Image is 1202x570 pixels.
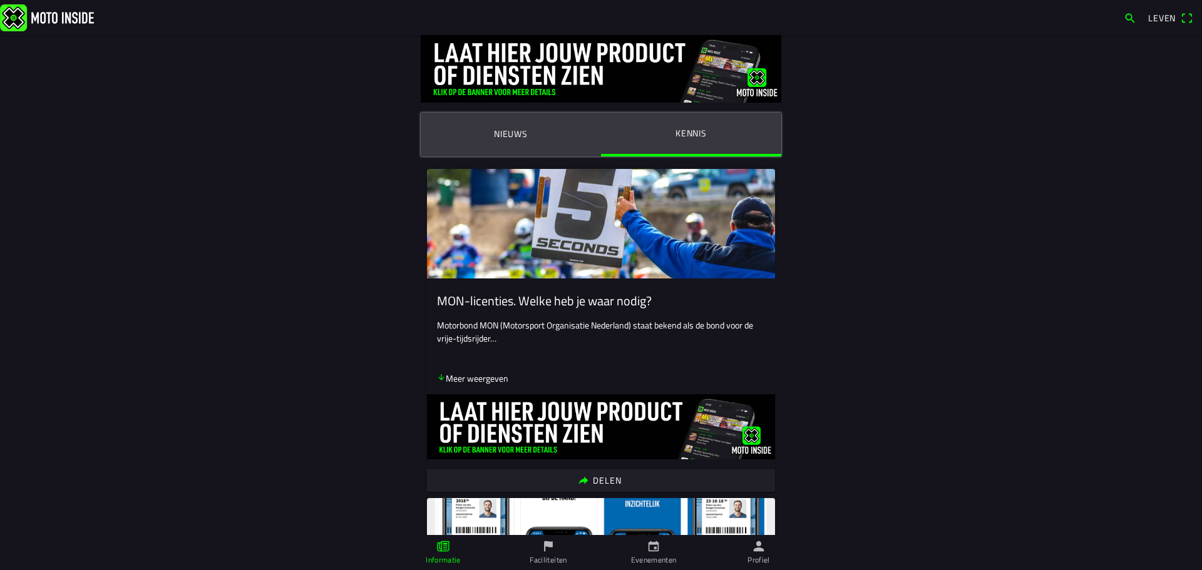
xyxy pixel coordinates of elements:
a: Levenqr-scanner [1142,7,1199,28]
font: Kennis [675,126,707,140]
font: Nieuws [494,127,528,140]
font: Faciliteiten [530,554,567,566]
font: Informatie [426,554,461,566]
ion-icon: kalender [647,539,660,553]
ion-icon: pijl naar beneden [437,373,446,382]
ion-icon: papier [436,539,450,553]
img: ovdhpoPiYVyyWxH96Op6EavZdUOyIWdtEOENrLni.jpg [427,394,775,459]
font: Evenementen [631,554,677,566]
font: MON-licenties. Welke heb je waar nodig? [437,291,652,310]
ion-icon: persoon [752,539,766,553]
img: DquIORQn5pFcG0wREDc6xsoRnKbaxAuyzJmd8qj8.jpg [421,35,781,103]
font: Motorbond MON (Motorsport Organisatie Nederland) staat bekend als de bond voor de vrije-tijdsrijder… [437,318,755,345]
font: Profiel [747,554,770,566]
ion-icon: vlag [542,539,555,553]
font: Delen [593,474,621,487]
font: Meer weergeven [446,372,508,385]
a: zoekopdracht [1117,7,1143,28]
img: EJo9uCmWepK1vG76hR4EmBvsq51znysVxlPyqn7p.png [427,169,775,278]
font: Leven [1148,11,1176,24]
